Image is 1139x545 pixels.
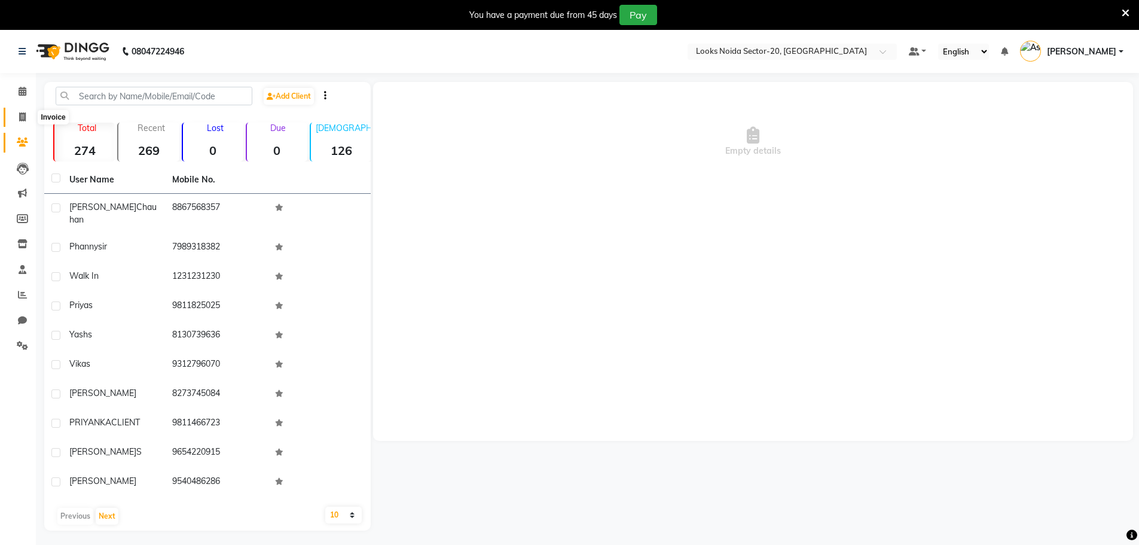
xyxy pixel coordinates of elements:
[188,123,243,133] p: Lost
[165,263,268,292] td: 1231231230
[30,35,112,68] img: logo
[111,417,140,428] span: CLIENT
[98,241,107,252] span: sir
[132,35,184,68] b: 08047224946
[54,143,115,158] strong: 274
[38,110,68,124] div: Invoice
[165,233,268,263] td: 7989318382
[165,380,268,409] td: 8273745084
[118,143,179,158] strong: 269
[469,9,617,22] div: You have a payment due from 45 days
[69,417,111,428] span: PRIYANKA
[165,439,268,468] td: 9654220915
[62,166,165,194] th: User Name
[123,123,179,133] p: Recent
[96,508,118,525] button: Next
[69,329,88,340] span: Yash
[373,82,1133,202] div: Empty details
[69,446,136,457] span: [PERSON_NAME]
[88,329,92,340] span: s
[619,5,657,25] button: Pay
[136,446,142,457] span: s
[183,143,243,158] strong: 0
[69,270,99,281] span: walk in
[249,123,307,133] p: Due
[69,300,88,310] span: priya
[1047,45,1116,58] span: [PERSON_NAME]
[69,476,136,486] span: [PERSON_NAME]
[56,87,252,105] input: Search by Name/Mobile/Email/Code
[165,166,268,194] th: Mobile No.
[69,241,98,252] span: phanny
[69,358,90,369] span: vikas
[165,468,268,497] td: 9540486286
[165,194,268,233] td: 8867568357
[264,88,314,105] a: Add Client
[165,321,268,351] td: 8130739636
[165,351,268,380] td: 9312796070
[311,143,371,158] strong: 126
[1020,41,1041,62] img: Ashish Chaurasia
[316,123,371,133] p: [DEMOGRAPHIC_DATA]
[165,409,268,439] td: 9811466723
[69,202,136,212] span: [PERSON_NAME]
[247,143,307,158] strong: 0
[165,292,268,321] td: 9811825025
[59,123,115,133] p: Total
[88,300,93,310] span: s
[69,388,136,398] span: [PERSON_NAME]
